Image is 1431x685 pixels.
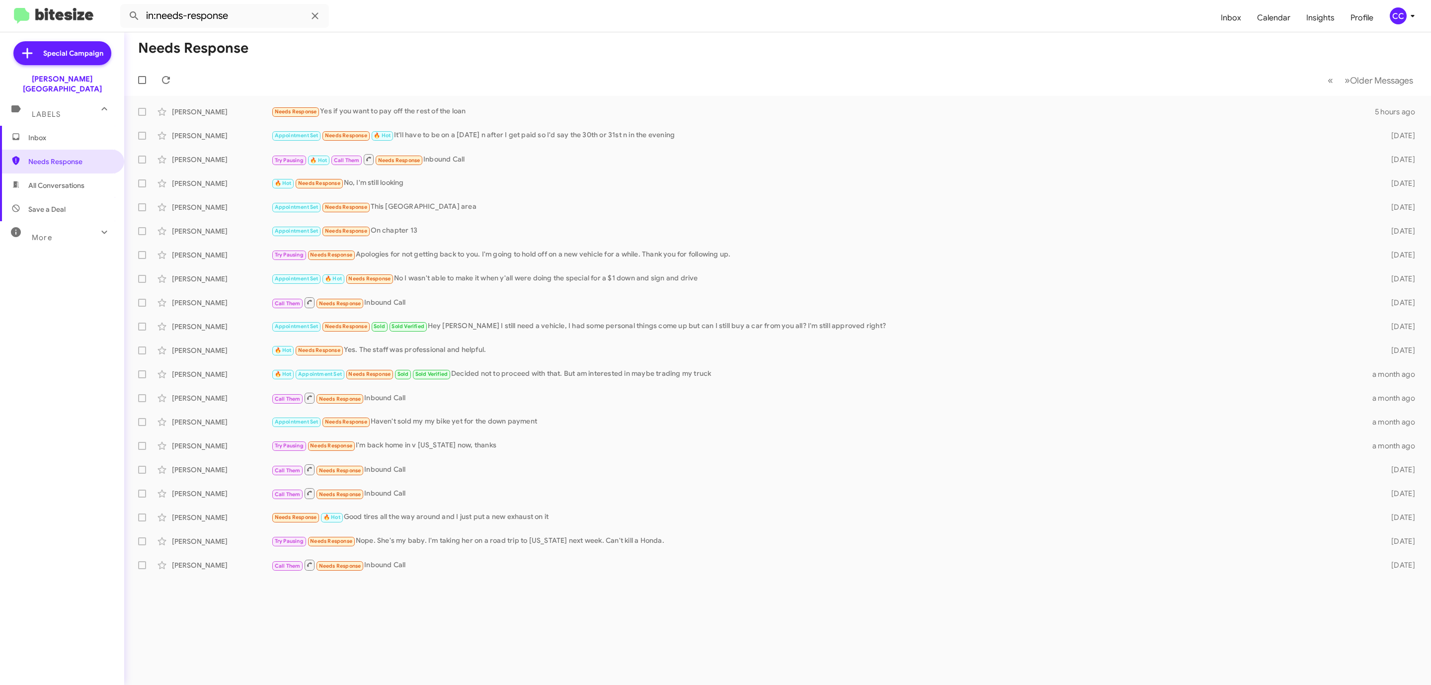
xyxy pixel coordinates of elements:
[275,300,301,307] span: Call Them
[172,250,271,260] div: [PERSON_NAME]
[1371,298,1423,308] div: [DATE]
[1249,3,1298,32] a: Calendar
[32,233,52,242] span: More
[1345,74,1350,86] span: »
[1371,560,1423,570] div: [DATE]
[1371,345,1423,355] div: [DATE]
[28,133,113,143] span: Inbox
[392,323,424,330] span: Sold Verified
[172,393,271,403] div: [PERSON_NAME]
[319,300,361,307] span: Needs Response
[275,442,304,449] span: Try Pausing
[172,226,271,236] div: [PERSON_NAME]
[1371,465,1423,475] div: [DATE]
[28,204,66,214] span: Save a Deal
[275,347,292,353] span: 🔥 Hot
[275,371,292,377] span: 🔥 Hot
[1371,155,1423,165] div: [DATE]
[138,40,248,56] h1: Needs Response
[1371,107,1423,117] div: 5 hours ago
[275,323,318,330] span: Appointment Set
[275,157,304,164] span: Try Pausing
[1390,7,1407,24] div: CC
[172,178,271,188] div: [PERSON_NAME]
[271,130,1371,141] div: It'll have to be on a [DATE] n after I get paid so I'd say the 30th or 31st n in the evening
[271,296,1371,309] div: Inbound Call
[172,513,271,522] div: [PERSON_NAME]
[323,514,340,520] span: 🔥 Hot
[1371,202,1423,212] div: [DATE]
[1371,441,1423,451] div: a month ago
[275,132,318,139] span: Appointment Set
[271,487,1371,500] div: Inbound Call
[172,465,271,475] div: [PERSON_NAME]
[1343,3,1381,32] a: Profile
[310,157,327,164] span: 🔥 Hot
[271,344,1371,356] div: Yes. The staff was professional and helpful.
[1371,274,1423,284] div: [DATE]
[271,535,1371,547] div: Nope. She's my baby. I'm taking her on a road trip to [US_STATE] next week. Can't kill a Honda.
[374,132,391,139] span: 🔥 Hot
[275,419,318,425] span: Appointment Set
[325,323,367,330] span: Needs Response
[172,131,271,141] div: [PERSON_NAME]
[310,538,352,544] span: Needs Response
[1371,513,1423,522] div: [DATE]
[271,368,1371,380] div: Decided not to proceed with that. But am interested in maybe trading my truck
[172,560,271,570] div: [PERSON_NAME]
[275,228,318,234] span: Appointment Set
[271,321,1371,332] div: Hey [PERSON_NAME] I still need a vehicle, I had some personal things come up but can I still buy ...
[1322,70,1419,90] nav: Page navigation example
[310,442,352,449] span: Needs Response
[172,417,271,427] div: [PERSON_NAME]
[1371,393,1423,403] div: a month ago
[1371,417,1423,427] div: a month ago
[1328,74,1333,86] span: «
[271,416,1371,428] div: Haven't sold my my bike yet for the down payment
[271,249,1371,260] div: Apologies for not getting back to you. I'm going to hold off on a new vehicle for a while. Thank ...
[271,512,1371,523] div: Good tires all the way around and I just put a new exhaust on it
[172,536,271,546] div: [PERSON_NAME]
[1371,226,1423,236] div: [DATE]
[348,275,391,282] span: Needs Response
[271,463,1371,476] div: Inbound Call
[325,419,367,425] span: Needs Response
[298,180,340,186] span: Needs Response
[275,538,304,544] span: Try Pausing
[271,273,1371,284] div: No I wasn't able to make it when y'all were doing the special for a $1 down and sign and drive
[275,467,301,474] span: Call Them
[275,108,317,115] span: Needs Response
[172,489,271,499] div: [PERSON_NAME]
[275,563,301,569] span: Call Them
[325,275,342,282] span: 🔥 Hot
[319,563,361,569] span: Needs Response
[172,369,271,379] div: [PERSON_NAME]
[1371,489,1423,499] div: [DATE]
[1339,70,1419,90] button: Next
[1371,369,1423,379] div: a month ago
[271,440,1371,451] div: I'm back home in v [US_STATE] now, thanks
[415,371,448,377] span: Sold Verified
[1213,3,1249,32] span: Inbox
[172,298,271,308] div: [PERSON_NAME]
[275,204,318,210] span: Appointment Set
[28,157,113,167] span: Needs Response
[1298,3,1343,32] a: Insights
[1371,322,1423,332] div: [DATE]
[319,467,361,474] span: Needs Response
[334,157,360,164] span: Call Them
[325,204,367,210] span: Needs Response
[275,514,317,520] span: Needs Response
[271,392,1371,404] div: Inbound Call
[43,48,103,58] span: Special Campaign
[378,157,420,164] span: Needs Response
[275,180,292,186] span: 🔥 Hot
[1322,70,1339,90] button: Previous
[28,180,84,190] span: All Conversations
[310,252,352,258] span: Needs Response
[172,345,271,355] div: [PERSON_NAME]
[120,4,329,28] input: Search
